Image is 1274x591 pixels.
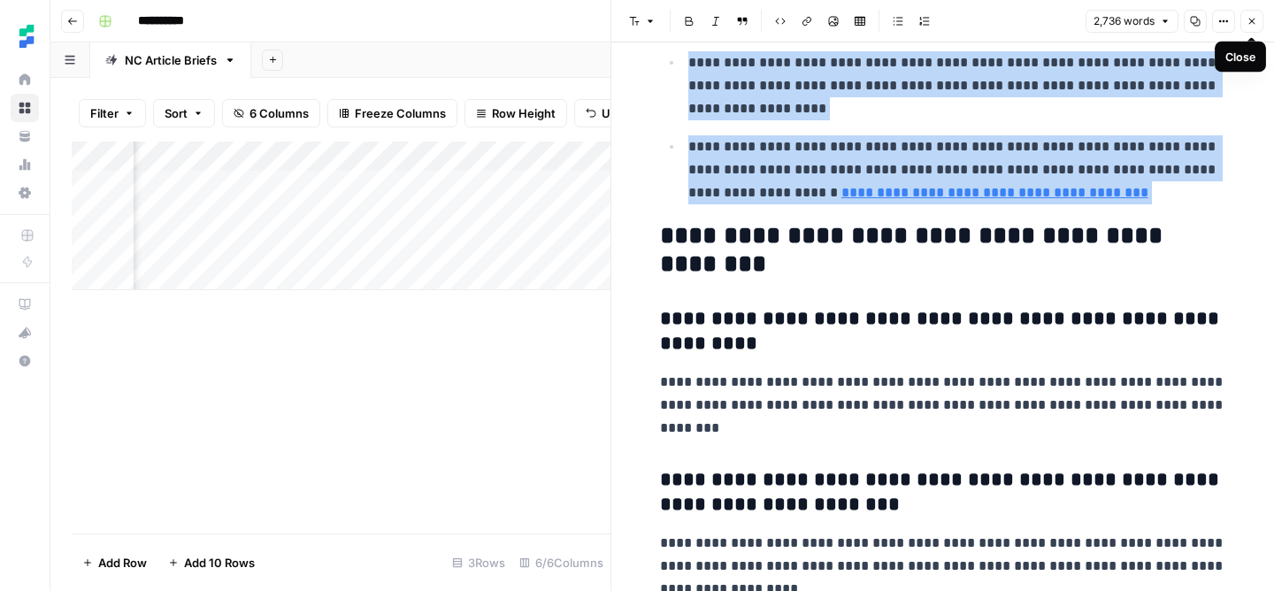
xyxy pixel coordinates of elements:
[355,104,446,122] span: Freeze Columns
[153,99,215,127] button: Sort
[11,65,39,94] a: Home
[492,104,556,122] span: Row Height
[11,122,39,150] a: Your Data
[184,554,255,572] span: Add 10 Rows
[512,549,610,577] div: 6/6 Columns
[222,99,320,127] button: 6 Columns
[125,51,217,69] div: NC Article Briefs
[165,104,188,122] span: Sort
[11,94,39,122] a: Browse
[464,99,567,127] button: Row Height
[90,42,251,78] a: NC Article Briefs
[98,554,147,572] span: Add Row
[90,104,119,122] span: Filter
[574,99,643,127] button: Undo
[11,14,39,58] button: Workspace: Ten Speed
[11,179,39,207] a: Settings
[1086,10,1178,33] button: 2,736 words
[327,99,457,127] button: Freeze Columns
[602,104,632,122] span: Undo
[12,319,38,346] div: What's new?
[249,104,309,122] span: 6 Columns
[11,319,39,347] button: What's new?
[72,549,157,577] button: Add Row
[445,549,512,577] div: 3 Rows
[79,99,146,127] button: Filter
[1094,13,1155,29] span: 2,736 words
[11,290,39,319] a: AirOps Academy
[11,150,39,179] a: Usage
[11,347,39,375] button: Help + Support
[157,549,265,577] button: Add 10 Rows
[11,20,42,52] img: Ten Speed Logo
